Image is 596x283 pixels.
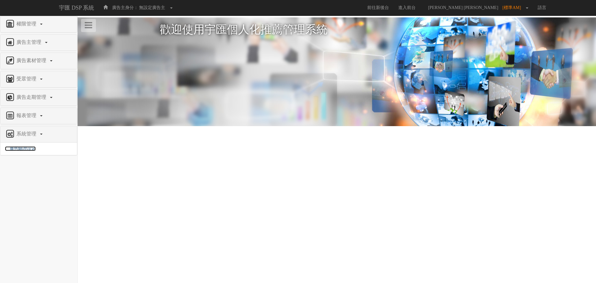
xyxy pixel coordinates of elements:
[15,131,39,136] span: 系統管理
[15,94,49,100] span: 廣告走期管理
[15,58,49,63] span: 廣告素材管理
[5,111,72,121] a: 報表管理
[15,113,39,118] span: 報表管理
[15,39,44,45] span: 廣告主管理
[5,38,72,48] a: 廣告主管理
[5,93,72,103] a: 廣告走期管理
[112,5,138,10] span: 廣告主身分：
[5,74,72,84] a: 受眾管理
[160,24,514,36] h1: 歡迎使用宇匯個人化推薦管理系統
[5,56,72,66] a: 廣告素材管理
[5,19,72,29] a: 權限管理
[15,76,39,81] span: 受眾管理
[15,21,39,26] span: 權限管理
[503,5,524,10] span: [標準AM]
[5,146,36,151] a: 廣告驗證設定
[5,129,72,139] a: 系統管理
[139,5,165,10] span: 無設定廣告主
[425,5,501,10] span: [PERSON_NAME] [PERSON_NAME]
